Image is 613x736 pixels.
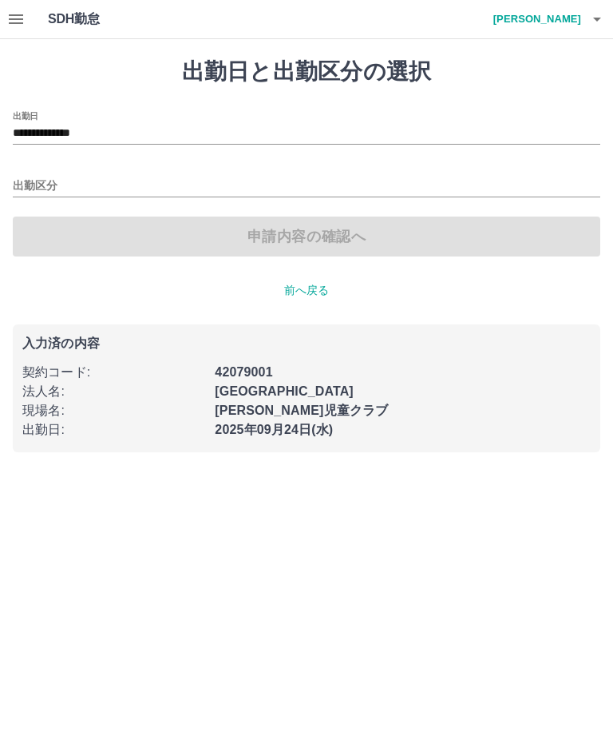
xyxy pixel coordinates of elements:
p: 入力済の内容 [22,337,591,350]
p: 出勤日 : [22,420,205,440]
b: 42079001 [215,365,272,379]
label: 出勤日 [13,109,38,121]
p: 契約コード : [22,363,205,382]
b: [PERSON_NAME]児童クラブ [215,404,388,417]
p: 前へ戻る [13,282,600,299]
p: 現場名 : [22,401,205,420]
h1: 出勤日と出勤区分の選択 [13,58,600,86]
b: [GEOGRAPHIC_DATA] [215,384,354,398]
b: 2025年09月24日(水) [215,423,333,436]
p: 法人名 : [22,382,205,401]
